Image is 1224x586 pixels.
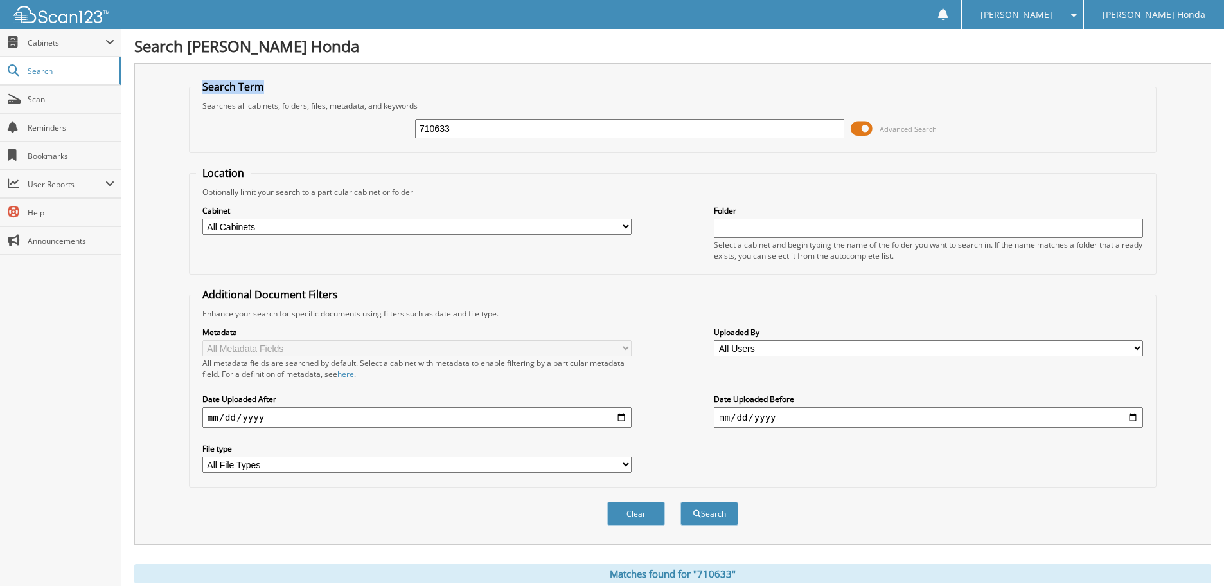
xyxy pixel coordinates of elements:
div: Searches all cabinets, folders, files, metadata, and keywords [196,100,1149,111]
input: end [714,407,1143,428]
span: [PERSON_NAME] Honda [1103,11,1205,19]
div: Select a cabinet and begin typing the name of the folder you want to search in. If the name match... [714,239,1143,261]
legend: Location [196,166,251,180]
label: Uploaded By [714,327,1143,338]
div: Matches found for "710633" [134,564,1211,583]
legend: Search Term [196,80,271,94]
span: Scan [28,94,114,105]
span: Search [28,66,112,77]
button: Search [680,502,738,526]
input: start [202,407,632,428]
a: here [337,369,354,380]
img: scan123-logo-white.svg [13,6,109,23]
h1: Search [PERSON_NAME] Honda [134,35,1211,57]
label: File type [202,443,632,454]
div: All metadata fields are searched by default. Select a cabinet with metadata to enable filtering b... [202,358,632,380]
span: Help [28,207,114,218]
span: Bookmarks [28,151,114,161]
legend: Additional Document Filters [196,288,344,302]
label: Date Uploaded Before [714,394,1143,405]
span: Reminders [28,122,114,133]
label: Date Uploaded After [202,394,632,405]
div: Optionally limit your search to a particular cabinet or folder [196,187,1149,197]
span: [PERSON_NAME] [980,11,1052,19]
span: Announcements [28,235,114,246]
span: Advanced Search [880,124,937,134]
span: Cabinets [28,37,105,48]
label: Cabinet [202,205,632,216]
label: Metadata [202,327,632,338]
button: Clear [607,502,665,526]
iframe: Chat Widget [1160,524,1224,586]
label: Folder [714,205,1143,216]
div: Enhance your search for specific documents using filters such as date and file type. [196,308,1149,319]
span: User Reports [28,179,105,190]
